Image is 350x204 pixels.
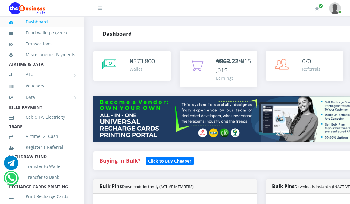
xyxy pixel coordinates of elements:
[9,79,75,93] a: Vouchers
[9,160,75,173] a: Transfer to Wallet
[9,90,75,105] a: Data
[130,66,155,72] div: Wallet
[180,51,257,87] a: ₦863.22/₦15,015 Earnings
[148,158,191,164] b: Click to Buy Cheaper
[315,6,319,11] i: Renew/Upgrade Subscription
[122,184,194,189] small: Downloads instantly (ACTIVE MEMBERS)
[5,175,17,185] a: Chat for support
[216,57,251,74] span: /₦15,015
[216,75,251,81] div: Earnings
[50,31,67,35] b: 373,799.73
[49,31,68,35] small: [ ]
[4,160,18,170] a: Chat for support
[9,48,75,62] a: Miscellaneous Payments
[9,190,75,203] a: Print Recharge Cards
[9,110,75,124] a: Cable TV, Electricity
[99,183,194,190] strong: Bulk Pins
[9,37,75,51] a: Transactions
[9,140,75,154] a: Register a Referral
[318,4,323,8] span: Renew/Upgrade Subscription
[146,157,194,164] a: Click to Buy Cheaper
[9,2,45,14] img: Logo
[329,2,341,14] img: User
[99,157,140,164] strong: Buying in Bulk?
[9,26,75,40] a: Fund wallet[373,799.73]
[102,30,132,37] strong: Dashboard
[216,57,238,65] b: ₦863.22
[302,57,311,65] span: 0/0
[133,57,155,65] span: 373,800
[9,170,75,184] a: Transfer to Bank
[130,57,155,66] div: ₦
[266,51,343,81] a: 0/0 Referrals
[9,15,75,29] a: Dashboard
[9,129,75,143] a: Airtime -2- Cash
[9,67,75,82] a: VTU
[302,66,320,72] div: Referrals
[93,51,171,81] a: ₦373,800 Wallet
